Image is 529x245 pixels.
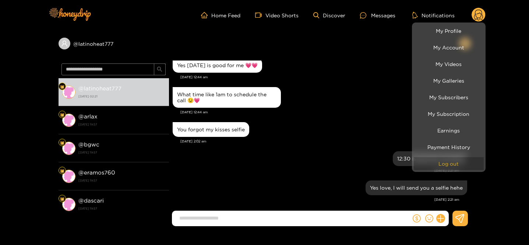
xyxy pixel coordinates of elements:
a: My Account [414,41,484,54]
a: My Videos [414,58,484,70]
a: Payment History [414,141,484,153]
a: My Subscription [414,107,484,120]
a: My Profile [414,24,484,37]
a: My Subscribers [414,91,484,104]
button: Log out [414,157,484,170]
a: My Galleries [414,74,484,87]
a: Earnings [414,124,484,137]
